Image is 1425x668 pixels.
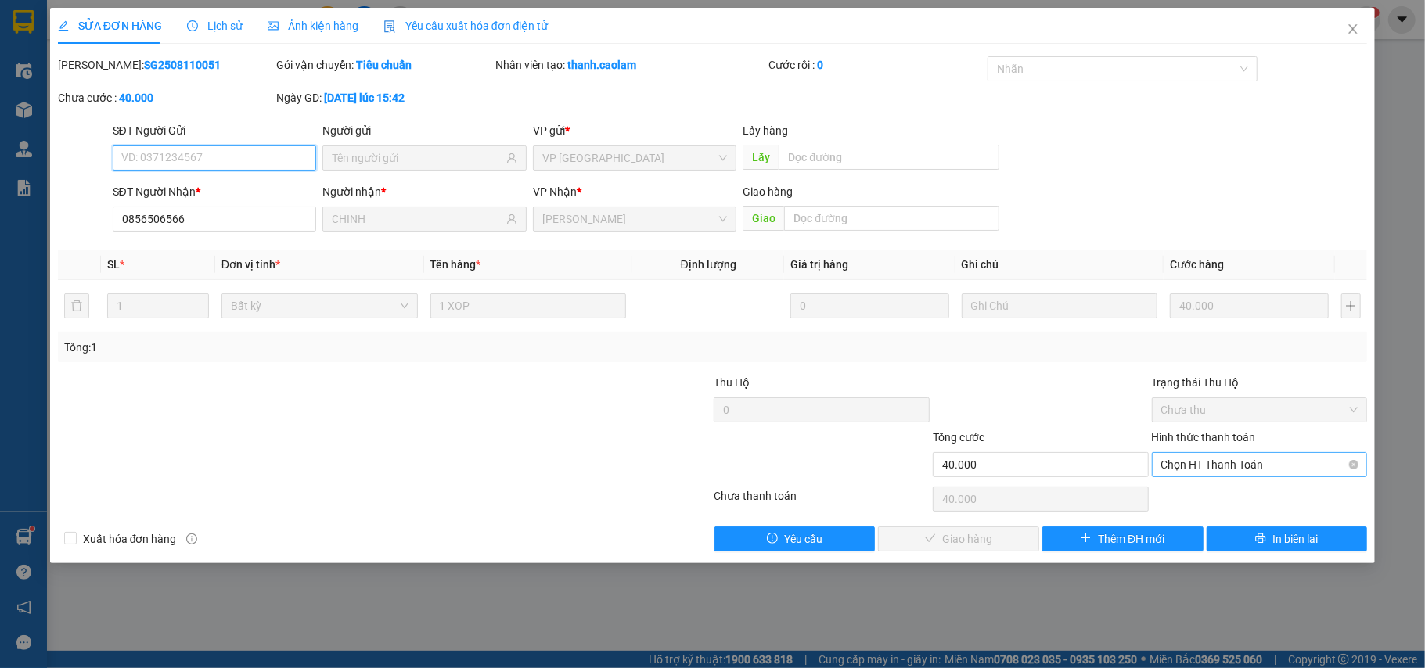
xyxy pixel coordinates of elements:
[1098,530,1164,548] span: Thêm ĐH mới
[933,431,984,444] span: Tổng cước
[714,376,750,389] span: Thu Hộ
[712,487,931,515] div: Chưa thanh toán
[332,210,503,228] input: Tên người nhận
[784,530,822,548] span: Yêu cầu
[817,59,823,71] b: 0
[878,526,1039,551] button: checkGiao hàng
[542,207,728,231] span: VP Phan Thiết
[322,122,527,139] div: Người gửi
[144,59,221,71] b: SG2508110051
[276,89,492,106] div: Ngày GD:
[332,149,503,167] input: Tên người gửi
[779,145,999,170] input: Dọc đường
[268,20,279,31] span: picture
[1152,374,1368,391] div: Trạng thái Thu Hộ
[1341,293,1362,318] button: plus
[1170,258,1224,271] span: Cước hàng
[383,20,549,32] span: Yêu cầu xuất hóa đơn điện tử
[107,258,120,271] span: SL
[77,530,183,548] span: Xuất hóa đơn hàng
[790,293,948,318] input: 0
[681,258,736,271] span: Định lượng
[542,146,728,170] span: VP Sài Gòn
[1170,293,1328,318] input: 0
[221,258,280,271] span: Đơn vị tính
[1161,453,1358,476] span: Chọn HT Thanh Toán
[1349,460,1358,469] span: close-circle
[119,92,153,104] b: 40.000
[1347,23,1359,35] span: close
[430,293,627,318] input: VD: Bàn, Ghế
[955,250,1164,280] th: Ghi chú
[1042,526,1204,551] button: plusThêm ĐH mới
[356,59,412,71] b: Tiêu chuẩn
[1331,8,1375,52] button: Close
[533,122,737,139] div: VP gửi
[231,294,408,318] span: Bất kỳ
[1161,398,1358,422] span: Chưa thu
[1272,530,1318,548] span: In biên lai
[1255,533,1266,545] span: printer
[58,89,274,106] div: Chưa cước :
[268,20,358,32] span: Ảnh kiện hàng
[533,185,577,198] span: VP Nhận
[187,20,198,31] span: clock-circle
[962,293,1158,318] input: Ghi Chú
[383,20,396,33] img: icon
[64,339,551,356] div: Tổng: 1
[495,56,765,74] div: Nhân viên tạo:
[186,533,197,544] span: info-circle
[714,526,876,551] button: exclamation-circleYêu cầu
[113,183,317,200] div: SĐT Người Nhận
[768,56,984,74] div: Cước rồi :
[784,206,999,231] input: Dọc đường
[506,153,517,163] span: user
[767,533,778,545] span: exclamation-circle
[743,206,784,231] span: Giao
[276,56,492,74] div: Gói vận chuyển:
[113,122,317,139] div: SĐT Người Gửi
[324,92,405,104] b: [DATE] lúc 15:42
[322,183,527,200] div: Người nhận
[743,145,779,170] span: Lấy
[743,124,788,137] span: Lấy hàng
[506,214,517,224] span: user
[58,56,274,74] div: [PERSON_NAME]:
[58,20,69,31] span: edit
[430,258,481,271] span: Tên hàng
[1152,431,1256,444] label: Hình thức thanh toán
[1207,526,1368,551] button: printerIn biên lai
[187,20,243,32] span: Lịch sử
[58,20,162,32] span: SỬA ĐƠN HÀNG
[567,59,636,71] b: thanh.caolam
[790,258,848,271] span: Giá trị hàng
[1081,533,1092,545] span: plus
[743,185,793,198] span: Giao hàng
[64,293,89,318] button: delete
